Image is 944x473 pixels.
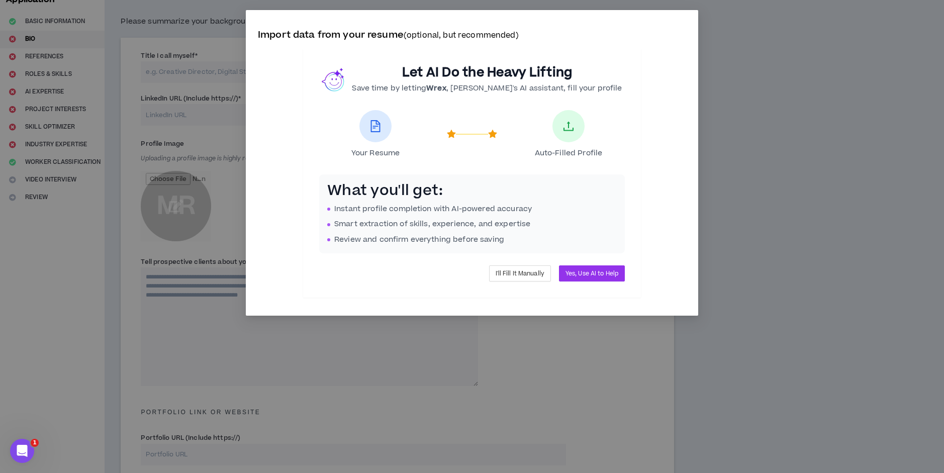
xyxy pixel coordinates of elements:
span: star [488,130,497,139]
span: upload [562,120,575,132]
span: Yes, Use AI to Help [565,269,618,278]
span: star [447,130,456,139]
img: wrex.png [322,67,346,91]
button: Yes, Use AI to Help [559,265,625,281]
li: Instant profile completion with AI-powered accuracy [327,204,617,215]
li: Review and confirm everything before saving [327,234,617,245]
small: (optional, but recommended) [404,30,519,41]
span: I'll Fill It Manually [496,269,544,278]
iframe: Intercom live chat [10,439,34,463]
li: Smart extraction of skills, experience, and expertise [327,219,617,230]
button: I'll Fill It Manually [489,265,551,281]
b: Wrex [426,83,446,93]
button: Close [671,10,698,37]
h3: What you'll get: [327,182,617,200]
p: Save time by letting , [PERSON_NAME]'s AI assistant, fill your profile [352,83,622,94]
span: file-text [369,120,382,132]
span: Auto-Filled Profile [535,148,603,158]
span: 1 [31,439,39,447]
span: Your Resume [351,148,400,158]
p: Import data from your resume [258,28,686,43]
h2: Let AI Do the Heavy Lifting [352,65,622,81]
